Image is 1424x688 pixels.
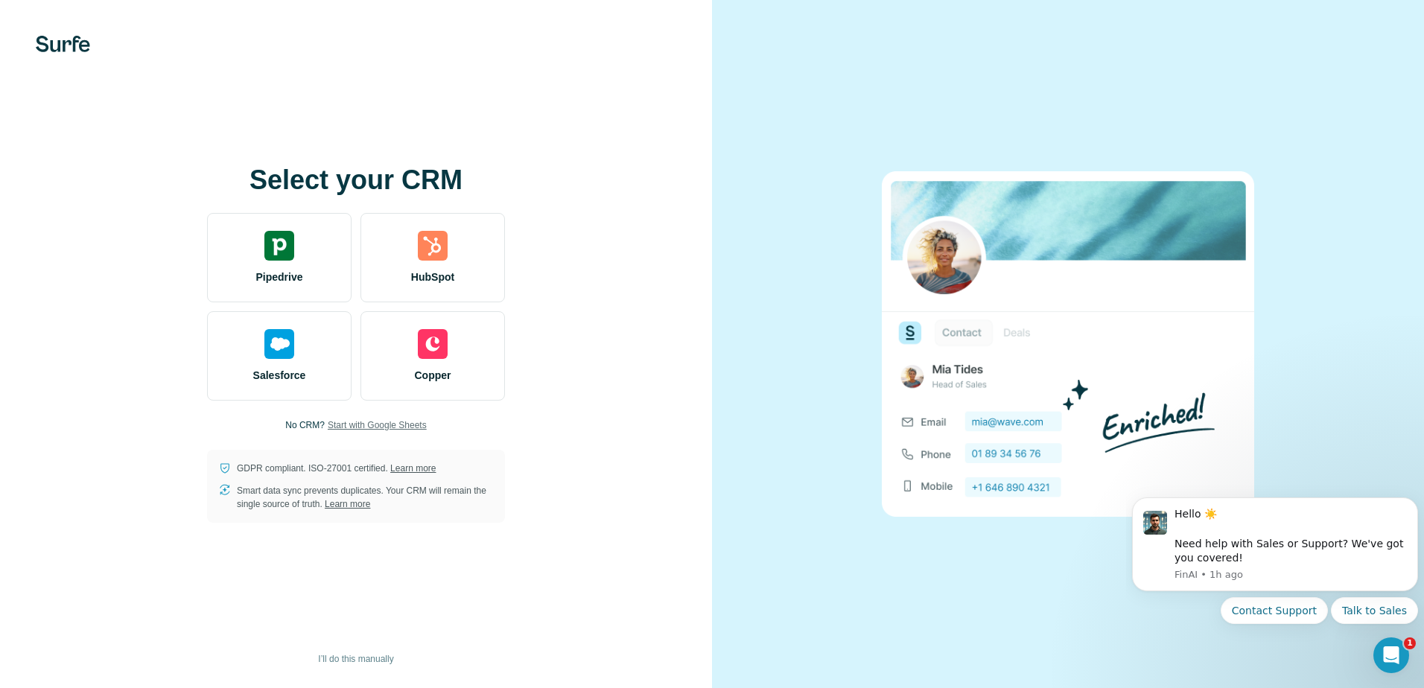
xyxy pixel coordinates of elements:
h1: Select your CRM [207,165,505,195]
p: No CRM? [285,418,325,432]
a: Learn more [390,463,436,474]
iframe: Intercom live chat [1373,637,1409,673]
span: Copper [415,368,451,383]
img: salesforce's logo [264,329,294,359]
a: Learn more [325,499,370,509]
img: Surfe's logo [36,36,90,52]
span: I’ll do this manually [318,652,393,666]
img: none image [882,171,1254,516]
iframe: Intercom notifications message [1126,479,1424,681]
span: Salesforce [253,368,306,383]
img: pipedrive's logo [264,231,294,261]
img: copper's logo [418,329,448,359]
p: Smart data sync prevents duplicates. Your CRM will remain the single source of truth. [237,484,493,511]
span: 1 [1404,637,1416,649]
button: I’ll do this manually [308,648,404,670]
button: Start with Google Sheets [328,418,427,432]
img: hubspot's logo [418,231,448,261]
p: GDPR compliant. ISO-27001 certified. [237,462,436,475]
span: HubSpot [411,270,454,284]
span: Pipedrive [255,270,302,284]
